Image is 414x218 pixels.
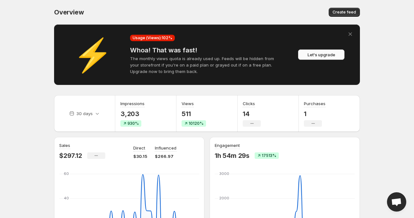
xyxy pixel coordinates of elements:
p: The monthly views quota is already used up. Feeds will be hidden from your storefront if you're o... [130,55,284,75]
h3: Impressions [120,100,145,107]
h3: Sales [59,142,70,149]
h3: Clicks [243,100,255,107]
p: 3,203 [120,110,145,118]
span: Let's upgrade [307,51,335,58]
p: 1h 54m 29s [215,152,249,159]
button: Dismiss alert [346,30,355,39]
p: 1 [304,110,325,118]
p: $266.97 [155,153,176,159]
p: $297.12 [59,152,82,159]
text: 3000 [219,171,229,176]
button: Let's upgrade [298,50,344,60]
h4: Whoa! That was fast! [130,46,284,54]
span: Create feed [333,10,356,15]
div: Open chat [387,192,406,212]
span: Overview [54,8,84,16]
text: 60 [64,171,69,176]
span: 930% [127,121,139,126]
span: 10120% [189,121,203,126]
p: Influenced [155,145,176,151]
div: Usage (Views): 102 % [130,35,175,41]
h3: Views [182,100,194,107]
p: 14 [243,110,261,118]
p: 511 [182,110,206,118]
text: 40 [64,196,69,200]
p: Direct [133,145,145,151]
span: 17513% [262,153,276,158]
text: 2000 [219,196,229,200]
h3: Purchases [304,100,325,107]
p: 30 days [76,110,93,117]
h3: Engagement [215,142,240,149]
p: $30.15 [133,153,147,159]
div: ⚡ [61,51,125,58]
button: Create feed [329,8,360,17]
